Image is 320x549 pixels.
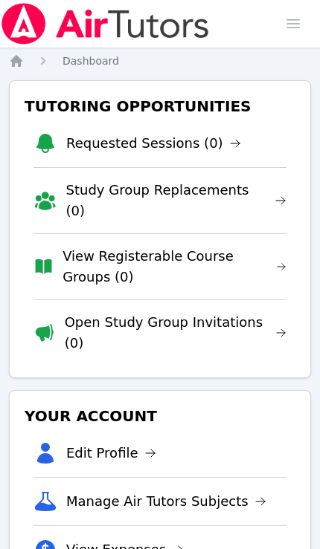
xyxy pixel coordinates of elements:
a: View Registerable Course Groups (0) [63,246,287,288]
a: Study Group Replacements (0) [66,180,287,221]
nav: Breadcrumb [9,53,311,68]
a: Open Study Group Invitations (0) [65,312,287,354]
a: Manage Air Tutors Subjects [66,491,266,512]
a: Dashboard [63,53,119,68]
span: Dashboard [63,55,119,67]
h3: Your Account [22,403,298,429]
a: Edit Profile [66,443,156,464]
h3: Tutoring Opportunities [22,93,298,120]
a: Requested Sessions (0) [66,133,241,154]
